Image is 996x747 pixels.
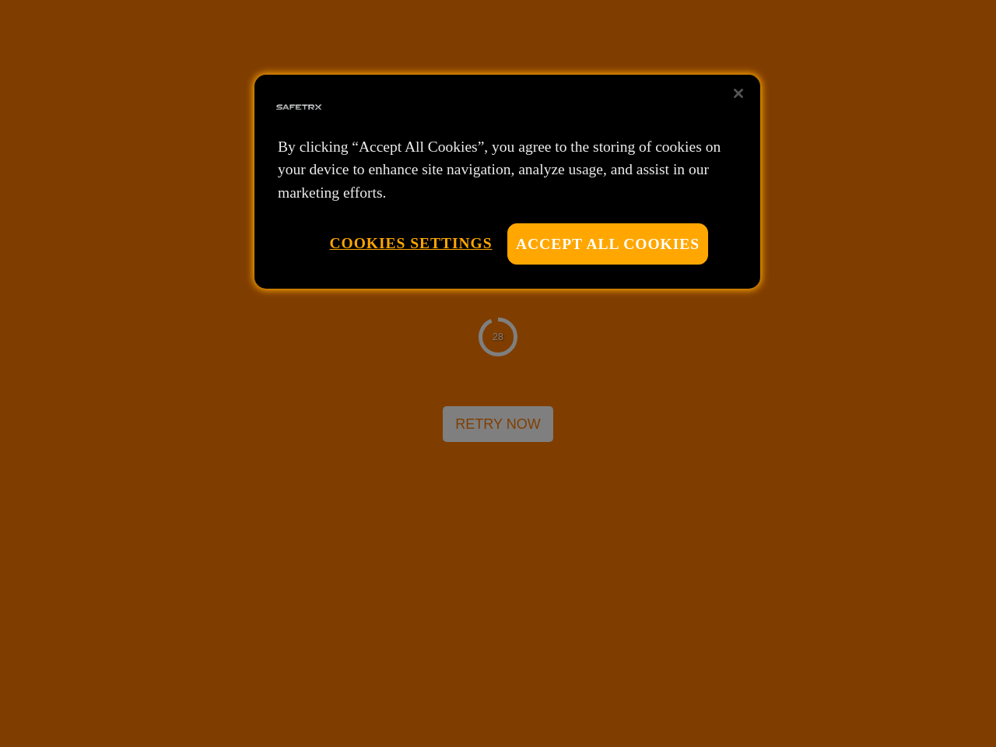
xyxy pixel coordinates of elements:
img: Safe Tracks [274,82,324,132]
p: By clicking “Accept All Cookies”, you agree to the storing of cookies on your device to enhance s... [278,135,737,204]
button: Cookies Settings [329,223,492,263]
div: Privacy [254,75,760,289]
button: Accept All Cookies [507,223,708,265]
button: Close [721,76,756,110]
